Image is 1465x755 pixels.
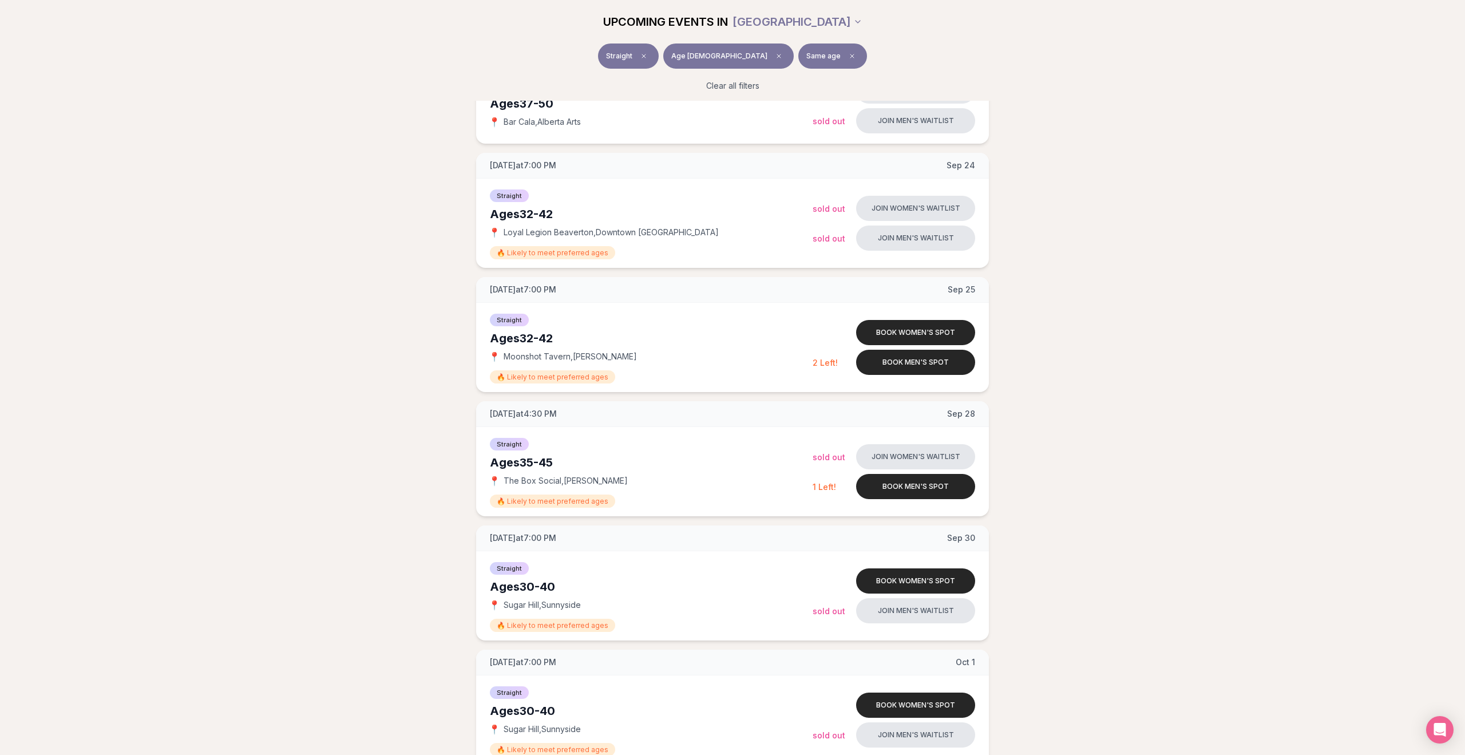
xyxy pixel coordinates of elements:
[490,314,529,326] span: Straight
[490,476,499,485] span: 📍
[504,599,581,611] span: Sugar Hill , Sunnyside
[606,52,632,61] span: Straight
[490,206,813,222] div: Ages 32-42
[504,116,581,128] span: Bar Cala , Alberta Arts
[732,9,862,34] button: [GEOGRAPHIC_DATA]
[490,189,529,202] span: Straight
[856,598,975,623] button: Join men's waitlist
[772,49,786,63] span: Clear age
[504,724,581,735] span: Sugar Hill , Sunnyside
[856,444,975,469] button: Join women's waitlist
[699,73,766,98] button: Clear all filters
[813,358,838,367] span: 2 Left!
[947,532,975,544] span: Sep 30
[598,44,659,69] button: StraightClear event type filter
[671,52,767,61] span: Age [DEMOGRAPHIC_DATA]
[490,579,813,595] div: Ages 30-40
[504,227,719,238] span: Loyal Legion Beaverton , Downtown [GEOGRAPHIC_DATA]
[856,474,975,499] button: Book men's spot
[504,351,637,362] span: Moonshot Tavern , [PERSON_NAME]
[490,284,556,295] span: [DATE] at 7:00 PM
[947,160,975,171] span: Sep 24
[813,452,845,462] span: Sold Out
[806,52,841,61] span: Same age
[856,196,975,221] button: Join women's waitlist
[490,408,557,420] span: [DATE] at 4:30 PM
[813,204,845,214] span: Sold Out
[490,600,499,610] span: 📍
[490,495,615,508] span: 🔥 Likely to meet preferred ages
[490,657,556,668] span: [DATE] at 7:00 PM
[813,116,845,126] span: Sold Out
[856,226,975,251] button: Join men's waitlist
[948,284,975,295] span: Sep 25
[813,234,845,243] span: Sold Out
[490,330,813,346] div: Ages 32-42
[490,438,529,450] span: Straight
[490,160,556,171] span: [DATE] at 7:00 PM
[490,725,499,734] span: 📍
[490,619,615,632] span: 🔥 Likely to meet preferred ages
[856,722,975,748] button: Join men's waitlist
[856,693,975,718] button: Book women's spot
[490,246,615,259] span: 🔥 Likely to meet preferred ages
[490,96,813,112] div: Ages 37-50
[798,44,867,69] button: Same ageClear preference
[490,686,529,699] span: Straight
[947,408,975,420] span: Sep 28
[490,117,499,127] span: 📍
[490,228,499,237] span: 📍
[813,606,845,616] span: Sold Out
[490,454,813,471] div: Ages 35-45
[490,532,556,544] span: [DATE] at 7:00 PM
[856,568,975,594] button: Book women's spot
[490,370,615,384] span: 🔥 Likely to meet preferred ages
[663,44,794,69] button: Age [DEMOGRAPHIC_DATA]Clear age
[490,703,813,719] div: Ages 30-40
[845,49,859,63] span: Clear preference
[603,14,728,30] span: UPCOMING EVENTS IN
[1426,716,1454,744] div: Open Intercom Messenger
[490,562,529,575] span: Straight
[956,657,975,668] span: Oct 1
[856,108,975,133] button: Join men's waitlist
[856,320,975,345] button: Book women's spot
[856,350,975,375] button: Book men's spot
[813,730,845,740] span: Sold Out
[813,482,836,492] span: 1 Left!
[504,475,628,487] span: The Box Social , [PERSON_NAME]
[637,49,651,63] span: Clear event type filter
[490,352,499,361] span: 📍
